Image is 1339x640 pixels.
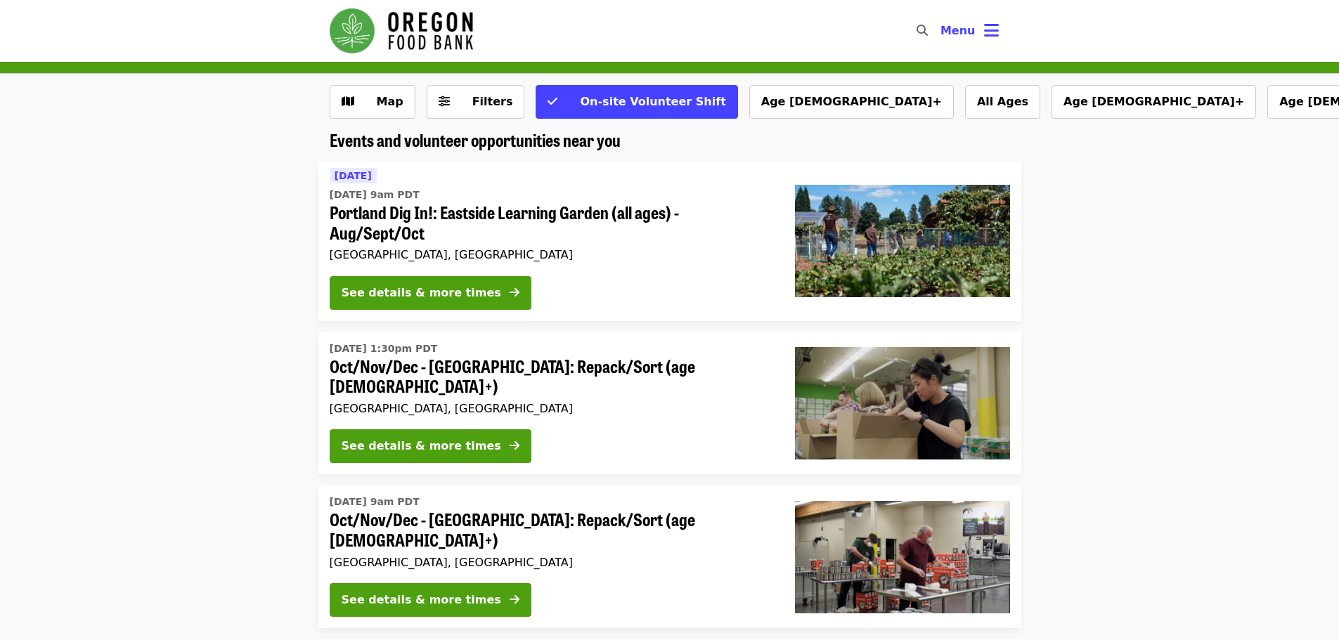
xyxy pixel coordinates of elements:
button: See details & more times [330,276,531,310]
a: See details for "Oct/Nov/Dec - Portland: Repack/Sort (age 8+)" [318,332,1021,475]
img: Oct/Nov/Dec - Portland: Repack/Sort (age 8+) organized by Oregon Food Bank [795,347,1010,459]
span: Events and volunteer opportunities near you [330,127,621,152]
button: Show map view [330,85,415,119]
time: [DATE] 9am PDT [330,495,420,509]
div: [GEOGRAPHIC_DATA], [GEOGRAPHIC_DATA] [330,248,772,261]
div: See details & more times [342,285,501,301]
div: See details & more times [342,592,501,608]
i: sliders-h icon [439,95,450,108]
button: See details & more times [330,429,531,463]
div: See details & more times [342,438,501,455]
i: arrow-right icon [510,439,519,452]
div: [GEOGRAPHIC_DATA], [GEOGRAPHIC_DATA] [330,556,772,569]
button: On-site Volunteer Shift [536,85,737,119]
input: Search [936,14,947,48]
span: Filters [472,95,513,108]
a: See details for "Oct/Nov/Dec - Portland: Repack/Sort (age 16+)" [318,485,1021,628]
span: [DATE] [335,170,372,181]
button: Toggle account menu [929,14,1010,48]
i: check icon [548,95,557,108]
img: Portland Dig In!: Eastside Learning Garden (all ages) - Aug/Sept/Oct organized by Oregon Food Bank [795,185,1010,297]
i: arrow-right icon [510,593,519,606]
a: See details for "Portland Dig In!: Eastside Learning Garden (all ages) - Aug/Sept/Oct" [318,162,1021,321]
img: Oregon Food Bank - Home [330,8,473,53]
img: Oct/Nov/Dec - Portland: Repack/Sort (age 16+) organized by Oregon Food Bank [795,501,1010,613]
time: [DATE] 1:30pm PDT [330,341,438,356]
time: [DATE] 9am PDT [330,188,420,202]
button: All Ages [965,85,1040,119]
i: search icon [917,24,928,37]
span: Portland Dig In!: Eastside Learning Garden (all ages) - Aug/Sept/Oct [330,202,772,243]
span: Oct/Nov/Dec - [GEOGRAPHIC_DATA]: Repack/Sort (age [DEMOGRAPHIC_DATA]+) [330,509,772,550]
span: Menu [940,24,976,37]
div: [GEOGRAPHIC_DATA], [GEOGRAPHIC_DATA] [330,402,772,415]
button: Age [DEMOGRAPHIC_DATA]+ [749,85,954,119]
button: See details & more times [330,583,531,617]
i: bars icon [984,20,999,41]
i: arrow-right icon [510,286,519,299]
i: map icon [342,95,354,108]
span: On-site Volunteer Shift [580,95,725,108]
span: Map [377,95,403,108]
button: Age [DEMOGRAPHIC_DATA]+ [1052,85,1256,119]
button: Filters (0 selected) [427,85,525,119]
span: Oct/Nov/Dec - [GEOGRAPHIC_DATA]: Repack/Sort (age [DEMOGRAPHIC_DATA]+) [330,356,772,397]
